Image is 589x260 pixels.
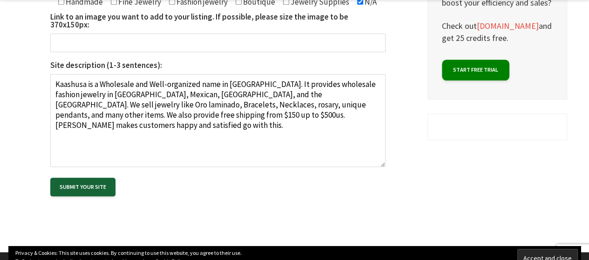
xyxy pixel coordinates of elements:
[50,12,348,30] b: Link to an image you want to add to your listing. If possible, please size the image to be 370x15...
[477,20,539,32] a: [DOMAIN_NAME]
[442,60,509,80] a: Start free trial
[50,178,115,196] input: Submit your site
[50,33,386,52] input: Link to an image you want to add to your listing. If possible, please size the image to be 370x15...
[50,60,162,70] b: Site description (1-3 sentences):
[442,20,553,44] p: Check out and get 25 credits free.
[50,74,386,167] textarea: Site description (1-3 sentences):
